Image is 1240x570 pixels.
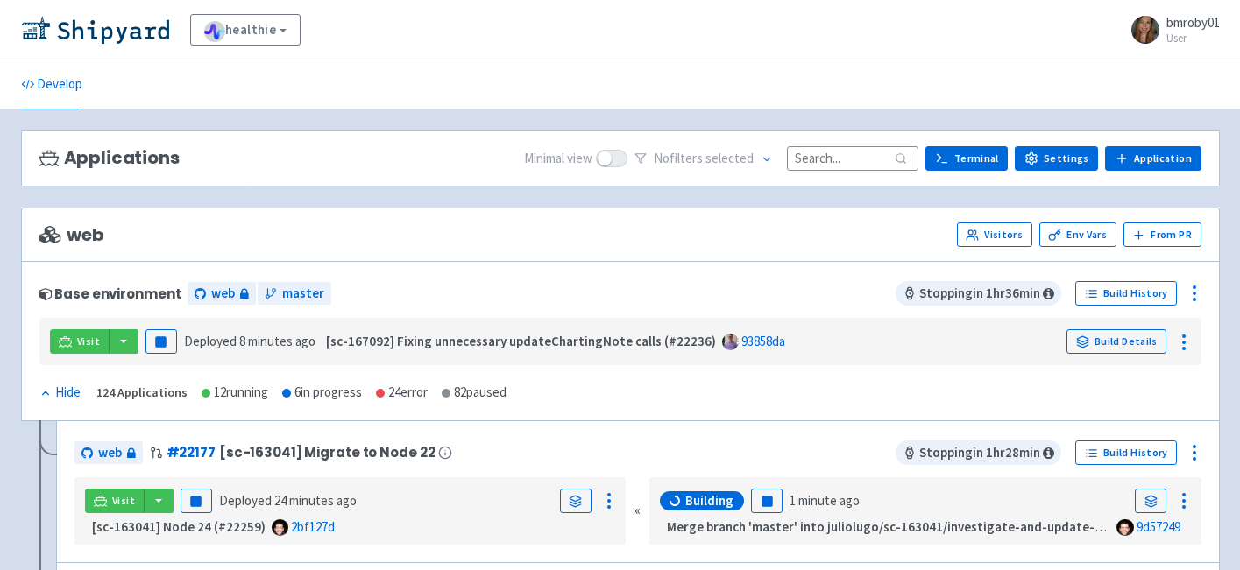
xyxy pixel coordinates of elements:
[21,16,169,44] img: Shipyard logo
[326,333,716,349] strong: [sc-167092] Fixing unnecessary updateChartingNote calls (#22236)
[896,281,1061,306] span: Stopping in 1 hr 36 min
[92,518,266,535] strong: [sc-163041] Node 24 (#22259)
[96,383,188,403] div: 124 Applications
[219,445,436,460] span: [sc-163041] Migrate to Node 22
[211,284,235,304] span: web
[74,441,143,465] a: web
[21,60,82,109] a: Develop
[524,149,592,169] span: Minimal view
[667,518,1181,535] strong: Merge branch 'master' into juliolugo/sc-163041/investigate-and-update-node-and-npm
[376,383,428,403] div: 24 error
[145,329,177,354] button: Pause
[1075,440,1177,465] a: Build History
[282,383,362,403] div: 6 in progress
[1166,32,1220,44] small: User
[634,477,641,545] div: «
[85,489,145,513] a: Visit
[1039,222,1116,247] a: Env Vars
[202,383,268,403] div: 12 running
[39,286,181,301] div: Base environment
[39,383,81,403] div: Hide
[1121,16,1220,44] a: bmroby01 User
[184,333,315,349] span: Deployed
[1166,14,1220,31] span: bmroby01
[291,518,335,535] a: 2bf127d
[442,383,507,403] div: 82 paused
[925,146,1008,171] a: Terminal
[1066,329,1166,354] a: Build Details
[1123,222,1201,247] button: From PR
[896,440,1061,465] span: Stopping in 1 hr 28 min
[181,489,212,513] button: Pause
[274,492,357,509] time: 24 minutes ago
[239,333,315,349] time: 8 minutes ago
[957,222,1032,247] a: Visitors
[282,284,324,304] span: master
[167,443,216,461] a: #22177
[705,150,754,166] span: selected
[790,492,860,509] time: 1 minute ago
[39,148,180,168] h3: Applications
[1015,146,1098,171] a: Settings
[77,334,100,348] span: Visit
[188,282,256,306] a: web
[741,333,785,349] a: 93858da
[112,494,135,508] span: Visit
[98,443,122,463] span: web
[39,383,82,403] button: Hide
[1137,518,1180,535] a: 9d57249
[258,282,331,306] a: master
[39,225,104,245] span: web
[787,146,918,170] input: Search...
[1105,146,1201,171] a: Application
[50,329,110,354] a: Visit
[219,492,357,509] span: Deployed
[1075,281,1177,306] a: Build History
[654,149,754,169] span: No filter s
[190,14,301,46] a: healthie
[751,489,783,513] button: Pause
[685,492,733,510] span: Building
